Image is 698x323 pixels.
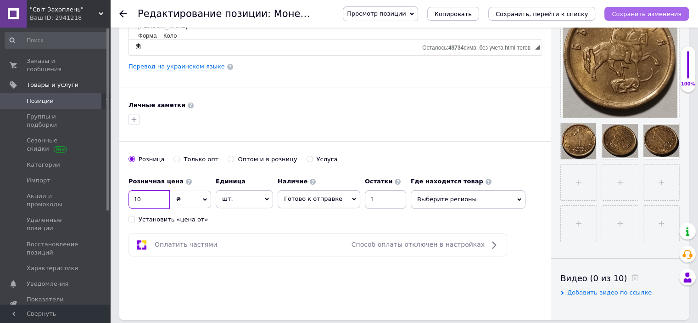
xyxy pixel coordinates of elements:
[27,216,85,232] span: Удаленные позиции
[427,7,479,21] button: Копировать
[27,113,85,129] span: Группы и подборки
[128,190,170,209] input: 0
[139,155,164,164] div: Розница
[27,192,85,209] span: Акции и промокоды
[27,81,78,89] span: Товары и услуги
[496,11,588,17] i: Сохранить, перейти к списку
[560,273,627,283] span: Видео (0 из 10)
[30,6,99,14] span: "Світ Захоплень"
[128,102,185,108] b: Личные заметки
[216,190,273,208] span: шт.
[138,8,515,19] h1: Редактирование позиции: Монета 1 стотинка 2000 р. Болгарія
[27,57,85,74] span: Заказы и сообщения
[216,178,246,185] b: Единица
[119,10,127,17] div: Вернуться назад
[238,155,297,164] div: Оптом и в розницу
[128,178,184,185] b: Розничная цена
[284,195,342,202] span: Готово к отправке
[27,295,85,312] span: Показатели работы компании
[365,190,406,209] input: -
[567,289,652,296] span: Добавить видео по ссылке
[155,241,218,248] span: Оплатить частями
[5,32,108,49] input: Поиск
[604,7,689,21] button: Сохранить изменения
[176,196,181,203] span: ₴
[133,41,143,51] a: Сделать резервную копию сейчас
[681,81,695,87] div: 100%
[352,241,485,248] span: Способ оплаты отключен в настройках
[139,215,208,224] div: Установить «цена от»
[488,7,596,21] button: Сохранить, перейти к списку
[365,178,393,185] b: Остатки
[278,178,307,185] b: Наличие
[9,9,403,19] pre: Монета 1 стотинка 2000 р. [GEOGRAPHIC_DATA]
[184,155,218,164] div: Только опт
[27,240,85,257] span: Восстановление позиций
[30,14,110,22] div: Ваш ID: 2941218
[612,11,681,17] i: Сохранить изменения
[411,190,525,209] span: Выберите регионы
[680,46,696,92] div: 100% Качество заполнения
[27,176,50,185] span: Импорт
[27,136,85,153] span: Сезонные скидки
[9,25,403,34] p: Монета з обігу
[27,280,68,288] span: Уведомления
[448,45,463,51] span: 49734
[128,63,225,70] a: Перевод на украинском языке
[347,10,406,17] span: Просмотр позиции
[9,9,403,126] body: Визуальный текстовый редактор, 9E6558D7-0C12-4969-AC7E-BF4C6E422088
[9,40,403,126] p: [PERSON_NAME] Період Республіка Болгарія ([DATE] - [DATE]) Тип монети Обігові монети Номінал 1 ст...
[422,42,535,51] div: Подсчет символов
[27,97,54,105] span: Позиции
[27,161,60,169] span: Категории
[411,178,483,185] b: Где находится товар
[435,11,472,17] span: Копировать
[27,264,78,272] span: Характеристики
[317,155,338,164] div: Услуга
[535,45,540,50] span: Перетащите для изменения размера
